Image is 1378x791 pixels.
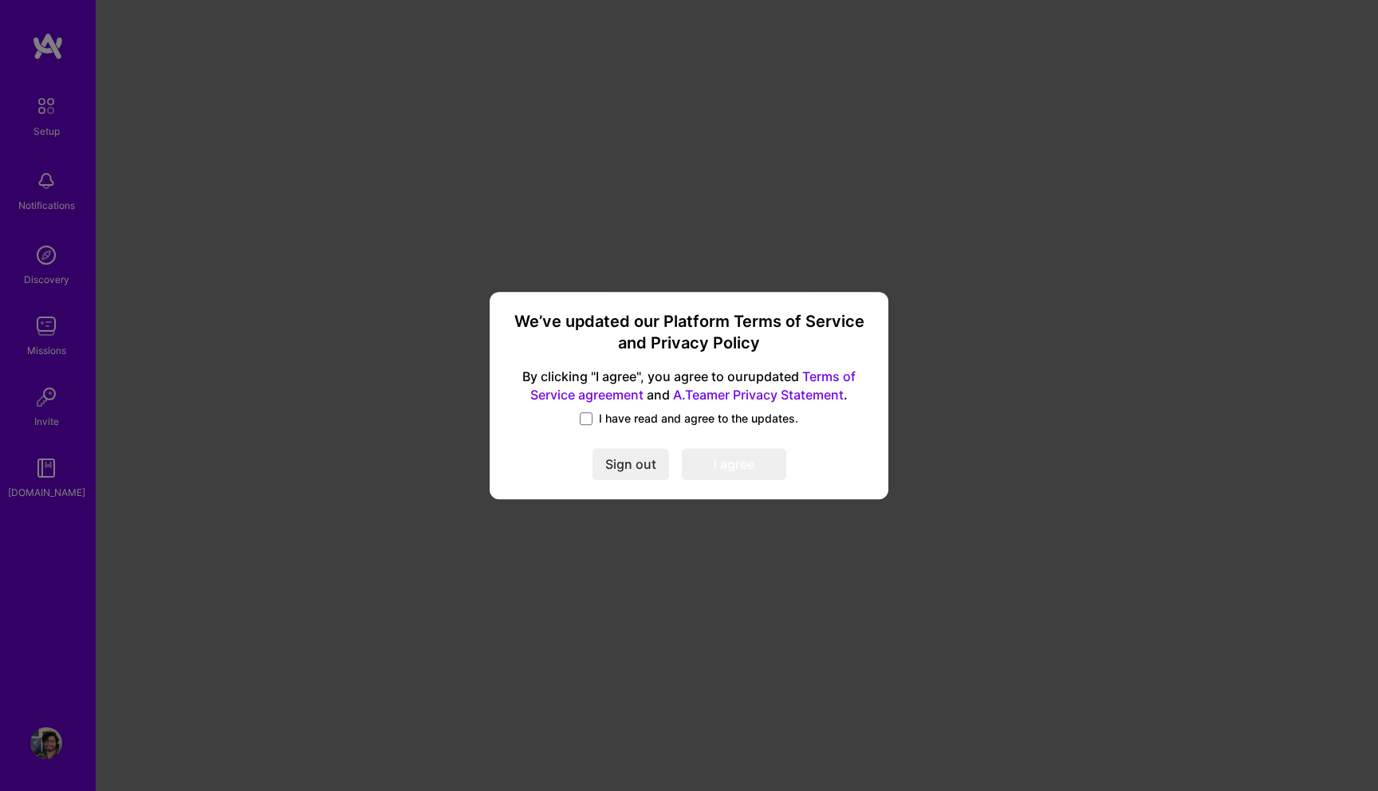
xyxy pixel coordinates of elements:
[599,411,798,427] span: I have read and agree to the updates.
[682,448,786,480] button: I agree
[509,311,869,355] h3: We’ve updated our Platform Terms of Service and Privacy Policy
[509,368,869,404] span: By clicking "I agree", you agree to our updated and .
[530,368,856,403] a: Terms of Service agreement
[593,448,669,480] button: Sign out
[673,387,844,403] a: A.Teamer Privacy Statement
